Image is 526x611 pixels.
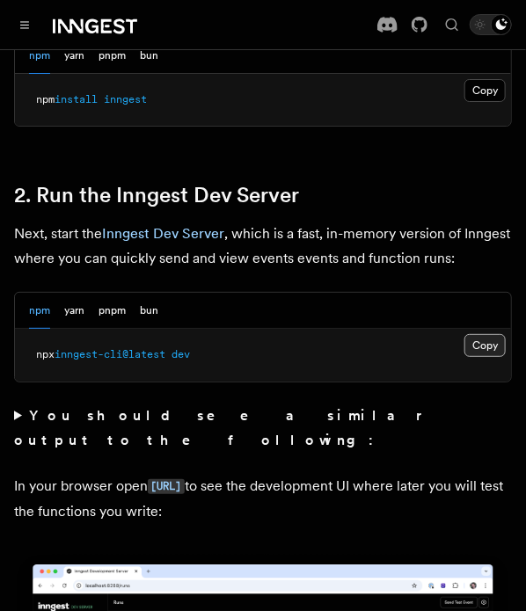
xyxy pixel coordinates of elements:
button: Find something... [442,14,463,35]
button: Toggle navigation [14,14,35,35]
span: npm [36,93,55,105]
a: [URL] [148,477,185,494]
button: pnpm [99,38,126,74]
button: Copy [464,79,506,102]
button: npm [29,38,50,74]
a: 2. Run the Inngest Dev Server [14,183,299,207]
button: bun [140,293,158,329]
code: [URL] [148,479,185,494]
strong: You should see a similar output to the following: [14,407,422,448]
span: dev [172,348,190,360]
span: npx [36,348,55,360]
p: In your browser open to see the development UI where later you will test the functions you write: [14,474,512,524]
button: pnpm [99,293,126,329]
span: inngest-cli@latest [55,348,165,360]
button: yarn [64,38,84,74]
button: Copy [464,334,506,357]
button: npm [29,293,50,329]
span: inngest [104,93,147,105]
summary: You should see a similar output to the following: [14,404,512,453]
button: Toggle dark mode [470,14,512,35]
a: Inngest Dev Server [102,225,224,242]
button: yarn [64,293,84,329]
span: install [55,93,98,105]
button: bun [140,38,158,74]
p: Next, start the , which is a fast, in-memory version of Inngest where you can quickly send and vi... [14,222,512,271]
